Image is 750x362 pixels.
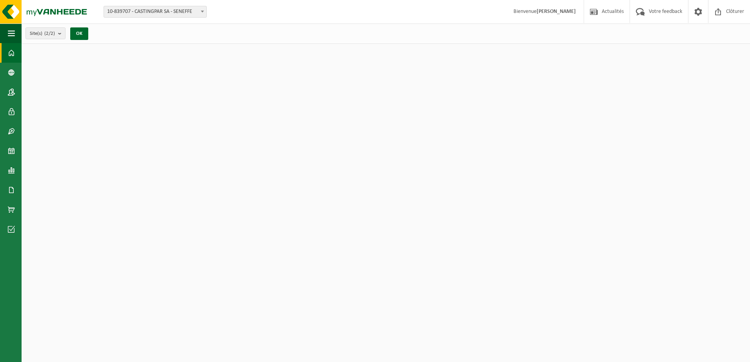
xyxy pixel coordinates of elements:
[70,27,88,40] button: OK
[104,6,206,17] span: 10-839707 - CASTINGPAR SA - SENEFFE
[25,27,66,39] button: Site(s)(2/2)
[104,6,207,18] span: 10-839707 - CASTINGPAR SA - SENEFFE
[44,31,55,36] count: (2/2)
[30,28,55,40] span: Site(s)
[537,9,576,14] strong: [PERSON_NAME]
